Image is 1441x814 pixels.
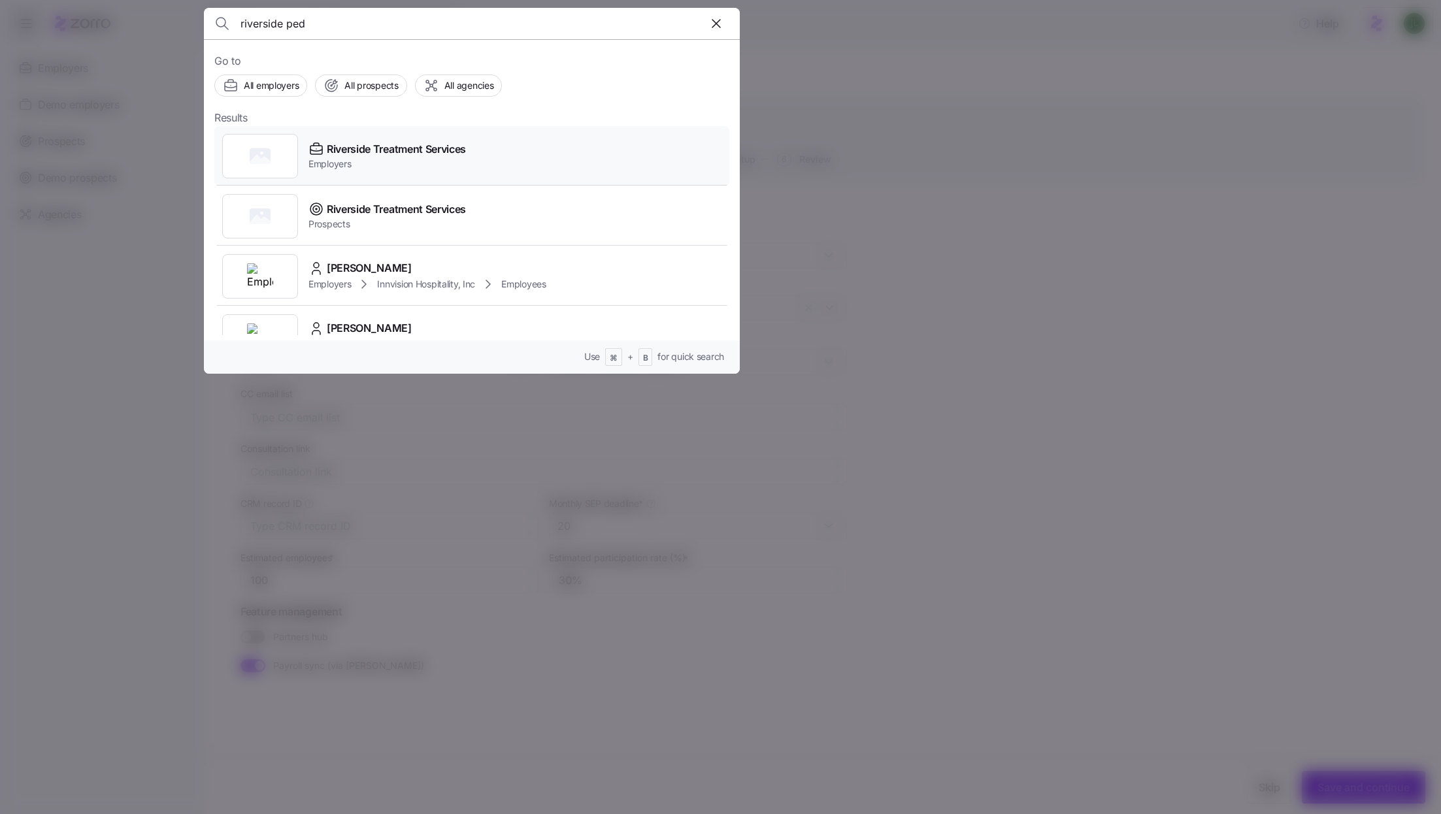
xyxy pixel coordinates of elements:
span: + [627,350,633,363]
button: All prospects [315,74,406,97]
span: Riverside Treatment Services [327,201,466,218]
span: Employers [308,278,351,291]
button: All agencies [415,74,503,97]
span: [PERSON_NAME] [327,260,412,276]
span: Prospects [308,218,466,231]
span: Riverside Treatment Services [327,141,466,157]
span: All employers [244,79,299,92]
span: All prospects [344,79,398,92]
span: for quick search [657,350,724,363]
button: All employers [214,74,307,97]
span: All agencies [444,79,494,92]
span: Go to [214,53,729,69]
img: Employer logo [247,263,273,289]
img: Employer logo [247,323,273,350]
span: Results [214,110,248,126]
span: B [643,353,648,364]
span: Use [584,350,600,363]
span: ⌘ [610,353,618,364]
span: Employees [501,278,546,291]
span: Employers [308,157,466,171]
span: Innvision Hospitality, Inc [377,278,475,291]
span: [PERSON_NAME] [327,320,412,336]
